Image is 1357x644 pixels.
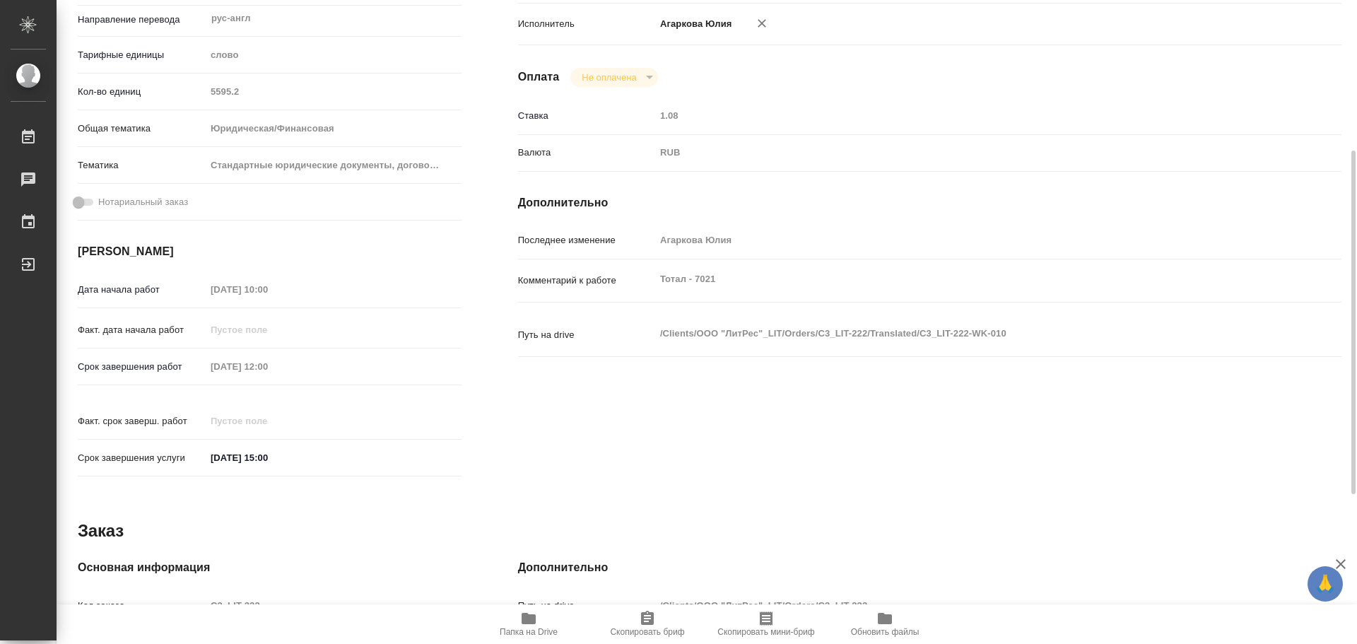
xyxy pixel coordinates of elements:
h4: [PERSON_NAME] [78,243,462,260]
p: Валюта [518,146,655,160]
input: ✎ Введи что-нибудь [206,447,329,468]
span: Папка на Drive [500,627,558,637]
p: Срок завершения работ [78,360,206,374]
p: Факт. срок заверш. работ [78,414,206,428]
span: 🙏 [1313,569,1337,599]
input: Пустое поле [206,81,462,102]
p: Тарифные единицы [78,48,206,62]
span: Скопировать бриф [610,627,684,637]
p: Общая тематика [78,122,206,136]
p: Последнее изменение [518,233,655,247]
button: Обновить файлы [826,604,944,644]
div: Не оплачена [570,68,657,87]
p: Агаркова Юлия [655,17,732,31]
input: Пустое поле [655,595,1273,616]
span: Обновить файлы [851,627,920,637]
input: Пустое поле [206,279,329,300]
p: Исполнитель [518,17,655,31]
input: Пустое поле [206,320,329,340]
input: Пустое поле [206,595,462,616]
p: Кол-во единиц [78,85,206,99]
input: Пустое поле [655,105,1273,126]
p: Тематика [78,158,206,172]
textarea: /Clients/ООО "ЛитРес"_LIT/Orders/C3_LIT-222/Translated/C3_LIT-222-WK-010 [655,322,1273,346]
p: Комментарий к работе [518,274,655,288]
div: слово [206,43,462,67]
h4: Основная информация [78,559,462,576]
input: Пустое поле [206,356,329,377]
textarea: Тотал - 7021 [655,267,1273,291]
h2: Заказ [78,520,124,542]
p: Факт. дата начала работ [78,323,206,337]
p: Код заказа [78,599,206,613]
h4: Дополнительно [518,194,1341,211]
h4: Дополнительно [518,559,1341,576]
button: Папка на Drive [469,604,588,644]
button: Удалить исполнителя [746,8,777,39]
button: Скопировать мини-бриф [707,604,826,644]
button: 🙏 [1308,566,1343,602]
input: Пустое поле [655,230,1273,250]
h4: Оплата [518,69,560,86]
p: Срок завершения услуги [78,451,206,465]
button: Скопировать бриф [588,604,707,644]
span: Скопировать мини-бриф [717,627,814,637]
p: Направление перевода [78,13,206,27]
button: Не оплачена [577,71,640,83]
p: Путь на drive [518,328,655,342]
p: Ставка [518,109,655,123]
div: Стандартные юридические документы, договоры, уставы [206,153,462,177]
div: Юридическая/Финансовая [206,117,462,141]
span: Нотариальный заказ [98,195,188,209]
p: Путь на drive [518,599,655,613]
p: Дата начала работ [78,283,206,297]
div: RUB [655,141,1273,165]
input: Пустое поле [206,411,329,431]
